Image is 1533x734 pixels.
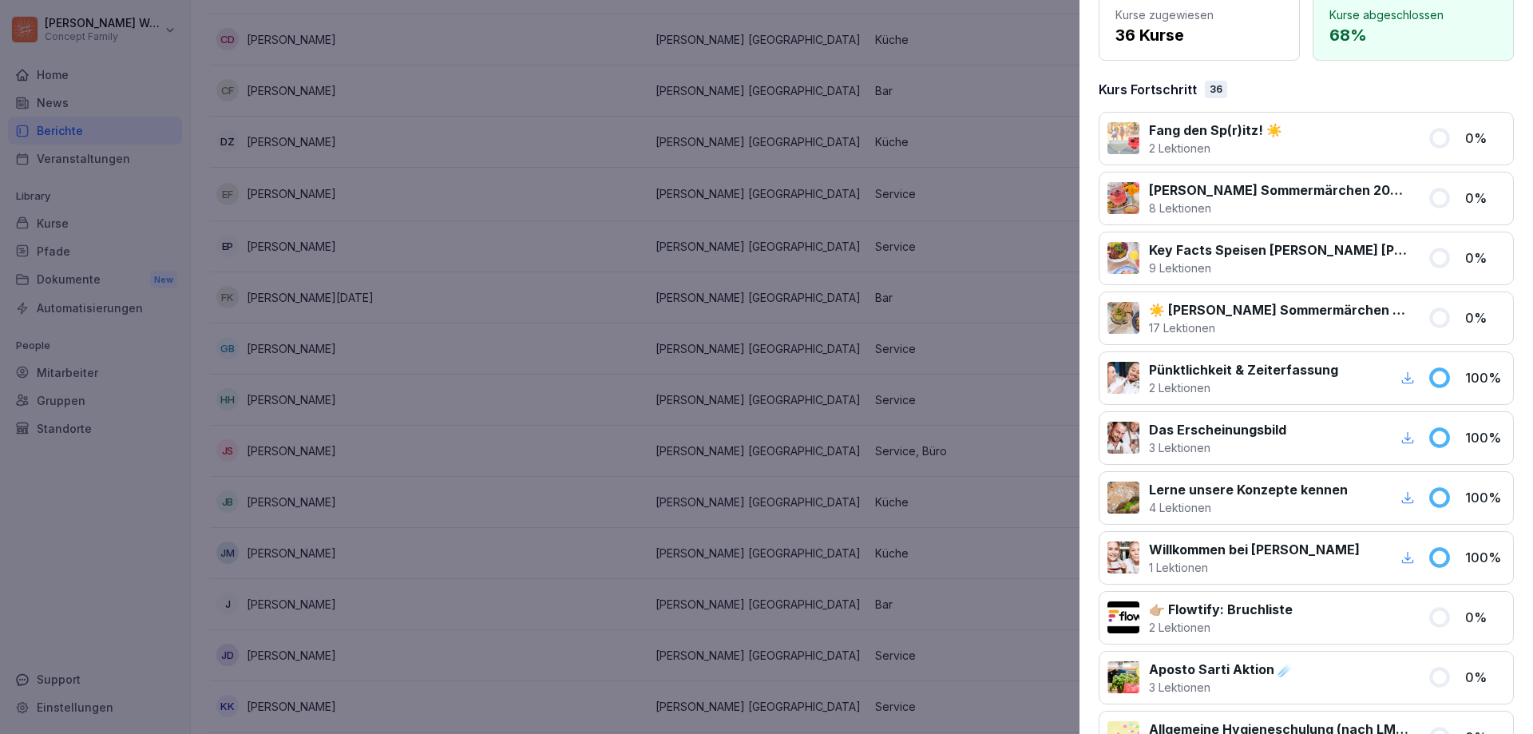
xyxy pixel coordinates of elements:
[1149,660,1293,679] p: Aposto Sarti Aktion ☄️
[1465,129,1505,148] p: 0 %
[1465,428,1505,447] p: 100 %
[1149,300,1408,319] p: ☀️ [PERSON_NAME] Sommermärchen 2025 - Speisen
[1465,548,1505,567] p: 100 %
[1149,540,1360,559] p: Willkommen bei [PERSON_NAME]
[1149,600,1293,619] p: 👉🏼 Flowtify: Bruchliste
[1149,420,1286,439] p: Das Erscheinungsbild
[1149,379,1338,396] p: 2 Lektionen
[1149,679,1293,696] p: 3 Lektionen
[1149,559,1360,576] p: 1 Lektionen
[1465,668,1505,687] p: 0 %
[1149,319,1408,336] p: 17 Lektionen
[1465,188,1505,208] p: 0 %
[1465,608,1505,627] p: 0 %
[1329,23,1497,47] p: 68 %
[1149,439,1286,456] p: 3 Lektionen
[1465,488,1505,507] p: 100 %
[1205,81,1227,98] div: 36
[1115,6,1283,23] p: Kurse zugewiesen
[1465,368,1505,387] p: 100 %
[1149,140,1282,157] p: 2 Lektionen
[1149,181,1408,200] p: [PERSON_NAME] Sommermärchen 2025 - Getränke
[1149,499,1348,516] p: 4 Lektionen
[1329,6,1497,23] p: Kurse abgeschlossen
[1149,619,1293,636] p: 2 Lektionen
[1149,260,1408,276] p: 9 Lektionen
[1149,360,1338,379] p: Pünktlichkeit & Zeiterfassung
[1149,121,1282,140] p: Fang den Sp(r)itz! ☀️
[1149,240,1408,260] p: Key Facts Speisen [PERSON_NAME] [PERSON_NAME] 🥗
[1099,80,1197,99] p: Kurs Fortschritt
[1115,23,1283,47] p: 36 Kurse
[1149,200,1408,216] p: 8 Lektionen
[1465,308,1505,327] p: 0 %
[1465,248,1505,268] p: 0 %
[1149,480,1348,499] p: Lerne unsere Konzepte kennen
